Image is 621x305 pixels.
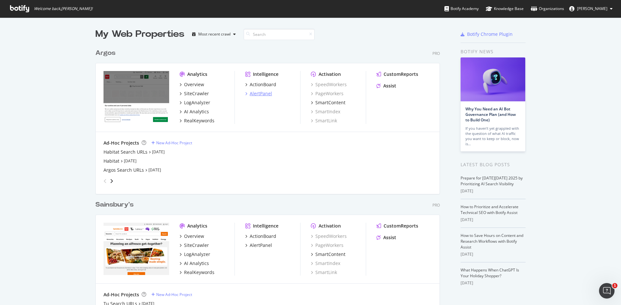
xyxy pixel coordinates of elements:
a: Habitat [103,158,119,164]
div: New Ad-Hoc Project [156,292,192,297]
a: Argos [95,48,118,58]
div: Ad-Hoc Projects [103,140,139,146]
div: Activation [319,223,341,229]
a: SmartLink [311,117,337,124]
div: CustomReports [384,71,418,77]
div: New Ad-Hoc Project [156,140,192,146]
div: RealKeywords [184,269,214,276]
a: Prepare for [DATE][DATE] 2025 by Prioritizing AI Search Visibility [461,175,523,187]
a: CustomReports [376,71,418,77]
button: [PERSON_NAME] [564,4,618,14]
a: LogAnalyzer [180,99,210,106]
div: SmartContent [315,251,345,258]
a: CustomReports [376,223,418,229]
div: Overview [184,81,204,88]
div: SiteCrawler [184,90,209,97]
a: Overview [180,233,204,239]
div: Assist [383,83,396,89]
div: angle-left [101,176,109,186]
div: CustomReports [384,223,418,229]
a: New Ad-Hoc Project [151,140,192,146]
a: PageWorkers [311,242,343,249]
span: Rowan Collins [577,6,607,11]
a: Sainsbury's [95,200,136,209]
span: Welcome back, [PERSON_NAME] ! [34,6,93,11]
a: [DATE] [124,158,136,164]
div: [DATE] [461,217,526,223]
div: SiteCrawler [184,242,209,249]
div: SmartContent [315,99,345,106]
input: Search [244,29,315,40]
div: Knowledge Base [486,5,524,12]
a: SmartContent [311,251,345,258]
div: Intelligence [253,71,278,77]
div: [DATE] [461,280,526,286]
div: Latest Blog Posts [461,161,526,168]
a: RealKeywords [180,269,214,276]
div: Intelligence [253,223,278,229]
a: Overview [180,81,204,88]
a: AlertPanel [245,242,272,249]
div: [DATE] [461,251,526,257]
div: Ad-Hoc Projects [103,291,139,298]
a: How to Prioritize and Accelerate Technical SEO with Botify Assist [461,204,518,215]
div: Analytics [187,223,207,229]
div: AI Analytics [184,108,209,115]
a: [DATE] [148,167,161,173]
a: AI Analytics [180,260,209,267]
a: SmartIndex [311,108,340,115]
a: SmartLink [311,269,337,276]
a: SiteCrawler [180,242,209,249]
a: [DATE] [152,149,165,155]
div: Most recent crawl [198,32,231,36]
img: Why You Need an AI Bot Governance Plan (and How to Build One) [461,57,525,101]
div: Botify Chrome Plugin [467,31,513,37]
div: If you haven’t yet grappled with the question of what AI traffic you want to keep or block, now is… [465,126,520,147]
div: Sainsbury's [95,200,134,209]
a: LogAnalyzer [180,251,210,258]
a: Argos Search URLs [103,167,144,173]
span: 1 [612,283,617,288]
div: Activation [319,71,341,77]
a: Assist [376,83,396,89]
a: SiteCrawler [180,90,209,97]
a: SpeedWorkers [311,233,347,239]
div: Assist [383,234,396,241]
a: Habitat Search URLs [103,149,147,155]
a: SmartContent [311,99,345,106]
a: SmartIndex [311,260,340,267]
div: Pro [432,202,440,208]
div: Botify Academy [444,5,479,12]
a: New Ad-Hoc Project [151,292,192,297]
a: RealKeywords [180,117,214,124]
img: www.argos.co.uk [103,71,169,123]
a: How to Save Hours on Content and Research Workflows with Botify Assist [461,233,523,250]
div: LogAnalyzer [184,251,210,258]
a: Assist [376,234,396,241]
div: RealKeywords [184,117,214,124]
div: AI Analytics [184,260,209,267]
a: ActionBoard [245,233,276,239]
img: *.sainsburys.co.uk/ [103,223,169,275]
div: ActionBoard [250,81,276,88]
iframe: Intercom live chat [599,283,615,299]
a: SpeedWorkers [311,81,347,88]
a: What Happens When ChatGPT Is Your Holiday Shopper? [461,267,519,279]
button: Most recent crawl [190,29,238,39]
div: angle-right [109,178,114,184]
div: Pro [432,51,440,56]
div: ActionBoard [250,233,276,239]
a: PageWorkers [311,90,343,97]
div: LogAnalyzer [184,99,210,106]
div: AlertPanel [250,90,272,97]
